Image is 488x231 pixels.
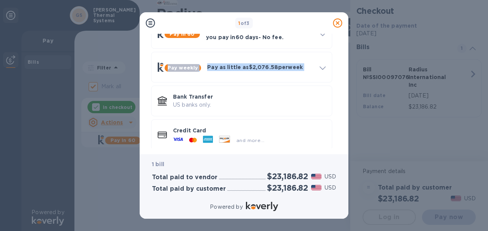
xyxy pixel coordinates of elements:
[210,203,242,211] p: Powered by
[325,173,336,181] p: USD
[173,127,326,134] p: Credit Card
[152,161,164,167] b: 1 bill
[168,65,198,71] b: Pay weekly
[170,31,195,37] b: Pay in 60
[246,202,278,211] img: Logo
[267,183,308,193] h2: $23,186.82
[173,101,326,109] p: US banks only.
[238,20,240,26] span: 1
[311,174,321,179] img: USD
[311,185,321,190] img: USD
[325,184,336,192] p: USD
[238,20,250,26] b: of 3
[152,185,226,193] h3: Total paid by customer
[173,93,326,101] p: Bank Transfer
[207,63,313,71] p: Pay as little as $2,076.58 per week
[152,174,218,181] h3: Total paid to vendor
[267,172,308,181] h2: $23,186.82
[236,137,264,143] span: and more...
